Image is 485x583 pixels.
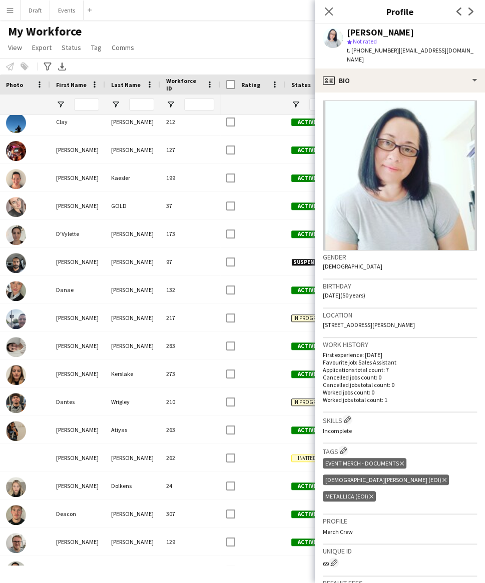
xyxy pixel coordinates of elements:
[291,398,327,406] span: In progress
[241,81,260,88] span: Rating
[323,546,477,555] h3: Unique ID
[42,60,54,72] app-action-btn: Advanced filters
[353,37,377,45] span: Not rated
[160,444,220,471] div: 262
[105,360,160,387] div: Kerslake
[21,0,50,20] button: Draft
[291,482,322,490] span: Active
[6,421,26,441] img: David Atiyas
[105,332,160,359] div: [PERSON_NAME]
[4,41,26,54] a: View
[160,164,220,191] div: 199
[111,100,120,109] button: Open Filter Menu
[6,505,26,525] img: Deacon Kirk
[50,192,105,219] div: [PERSON_NAME]
[112,43,134,52] span: Comms
[160,360,220,387] div: 273
[129,98,154,110] input: Last Name Filter Input
[56,100,65,109] button: Open Filter Menu
[160,220,220,247] div: 173
[160,500,220,527] div: 307
[166,77,202,92] span: Workforce ID
[347,46,473,63] span: | [EMAIL_ADDRESS][DOMAIN_NAME]
[166,100,175,109] button: Open Filter Menu
[105,416,160,443] div: Atiyas
[50,108,105,135] div: Clay
[50,528,105,555] div: [PERSON_NAME]
[6,113,26,133] img: Clay Alexander
[50,500,105,527] div: Deacon
[347,46,399,54] span: t. [PHONE_NUMBER]
[50,220,105,247] div: D’Vylette
[105,136,160,163] div: [PERSON_NAME]
[105,220,160,247] div: [PERSON_NAME]
[6,253,26,273] img: Dale CRAWFORD
[291,258,326,266] span: Suspended
[50,444,105,471] div: [PERSON_NAME]
[6,225,26,245] img: D’Vylette Kiwi kiwi-Griffin
[6,169,26,189] img: Colleen Kaesler
[323,100,477,250] img: Crew avatar or photo
[6,365,26,385] img: Danielle Kerslake
[291,81,311,88] span: Status
[6,197,26,217] img: Courtney GOLD
[291,118,322,126] span: Active
[105,528,160,555] div: [PERSON_NAME]
[105,472,160,499] div: Dolkens
[87,41,106,54] a: Tag
[291,100,300,109] button: Open Filter Menu
[323,427,477,434] p: Incomplete
[323,321,415,328] span: [STREET_ADDRESS][PERSON_NAME]
[6,561,26,581] img: Delwyn VAINIKOLO
[291,454,322,462] span: Invited
[160,416,220,443] div: 263
[8,43,22,52] span: View
[323,281,477,290] h3: Birthday
[323,557,477,567] div: 69
[105,500,160,527] div: [PERSON_NAME]
[160,472,220,499] div: 24
[108,41,138,54] a: Comms
[6,337,26,357] img: Danica Kovacevich
[160,388,220,415] div: 210
[160,108,220,135] div: 212
[6,81,23,88] span: Photo
[160,248,220,275] div: 97
[6,141,26,161] img: Cohen NAPIER
[323,310,477,319] h3: Location
[323,388,477,396] p: Worked jobs count: 0
[160,528,220,555] div: 129
[50,388,105,415] div: Dantes
[323,528,477,535] p: Merch Crew
[105,304,160,331] div: [PERSON_NAME]
[291,538,322,546] span: Active
[105,444,160,471] div: [PERSON_NAME]
[323,262,382,270] span: [DEMOGRAPHIC_DATA]
[6,477,26,497] img: Dayle Dolkens
[91,43,102,52] span: Tag
[50,416,105,443] div: [PERSON_NAME]
[6,393,26,413] img: Dantes Wrigley
[160,192,220,219] div: 37
[323,474,449,485] div: [DEMOGRAPHIC_DATA][PERSON_NAME] (EOI)
[56,81,87,88] span: First Name
[111,81,141,88] span: Last Name
[291,342,322,350] span: Active
[105,276,160,303] div: [PERSON_NAME]
[74,98,99,110] input: First Name Filter Input
[58,41,85,54] a: Status
[50,304,105,331] div: [PERSON_NAME]
[323,366,477,373] p: Applications total count: 7
[323,340,477,349] h3: Work history
[50,164,105,191] div: [PERSON_NAME]
[32,43,52,52] span: Export
[309,98,339,110] input: Status Filter Input
[160,136,220,163] div: 127
[160,332,220,359] div: 283
[323,491,376,501] div: Metallica (EOI)
[323,358,477,366] p: Favourite job: Sales Assistant
[184,98,214,110] input: Workforce ID Filter Input
[291,286,322,294] span: Active
[50,360,105,387] div: [PERSON_NAME]
[291,426,322,434] span: Active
